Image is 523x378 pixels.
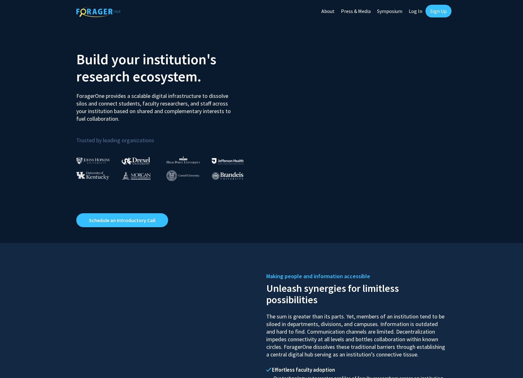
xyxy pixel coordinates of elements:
[212,172,243,180] img: Brandeis University
[76,6,121,17] img: ForagerOne Logo
[266,367,447,373] h4: Effortless faculty adoption
[167,156,200,163] img: High Point University
[76,171,109,180] img: University of Kentucky
[266,307,447,358] p: The sum is greater than its parts. Yet, members of an institution tend to be siloed in department...
[425,5,451,17] a: Sign Up
[76,51,257,85] h2: Build your institution's research ecosystem.
[266,272,447,281] h5: Making people and information accessible
[76,128,257,145] p: Trusted by leading organizations
[76,213,168,227] a: Opens in a new tab
[122,157,150,164] img: Drexel University
[76,157,110,164] img: Johns Hopkins University
[167,170,199,181] img: Cornell University
[76,87,235,123] p: ForagerOne provides a scalable digital infrastructure to dissolve silos and connect students, fac...
[122,171,151,180] img: Morgan State University
[212,158,243,164] img: Thomas Jefferson University
[266,281,447,305] h2: Unleash synergies for limitless possibilities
